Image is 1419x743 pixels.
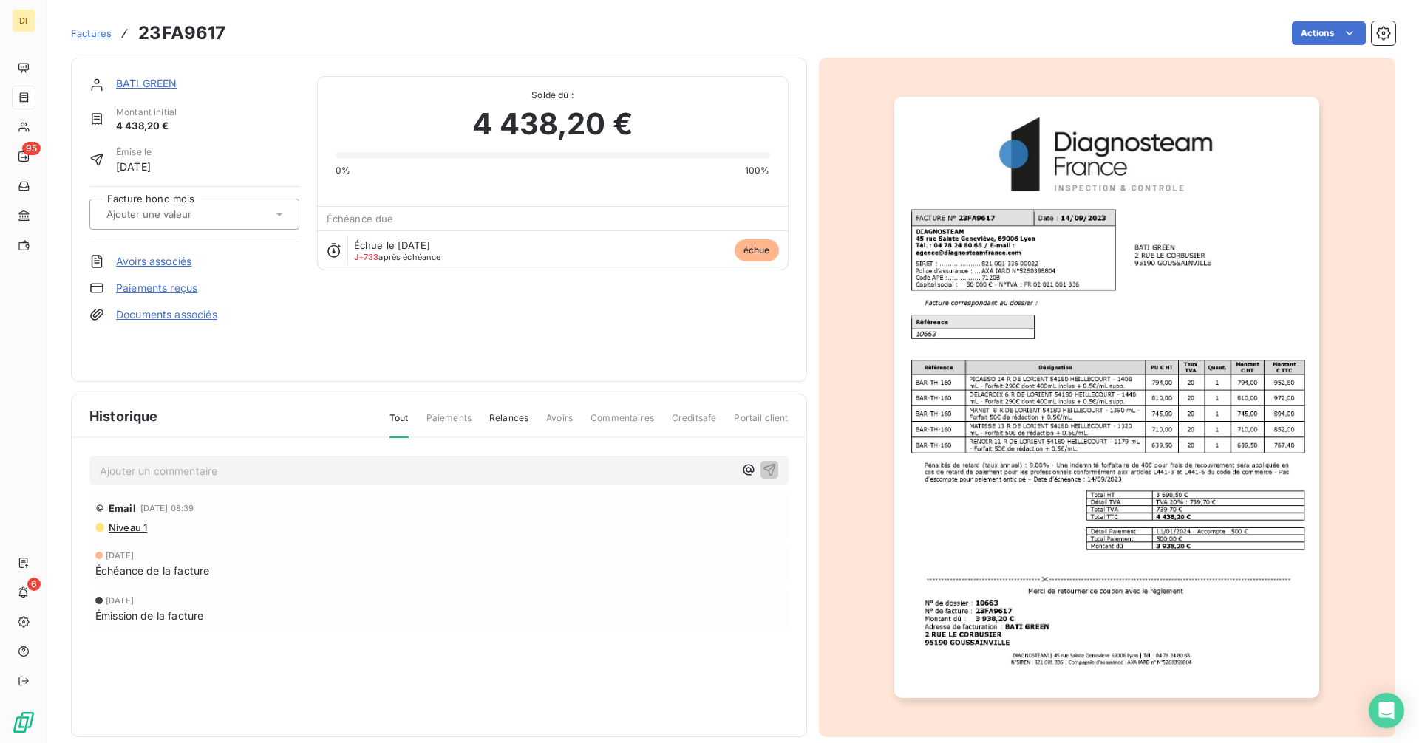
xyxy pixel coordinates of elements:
[734,411,788,436] span: Portail client
[354,239,430,251] span: Échue le [DATE]
[1292,21,1366,45] button: Actions
[106,596,134,605] span: [DATE]
[426,411,472,436] span: Paiements
[22,142,41,155] span: 95
[672,411,717,436] span: Creditsafe
[116,119,177,134] span: 4 438,20 €
[354,252,379,262] span: J+733
[327,213,394,225] span: Échéance due
[116,145,152,159] span: Émise le
[107,521,147,533] span: Niveau 1
[95,608,203,623] span: Émission de la facture
[116,77,177,89] a: BATI GREEN
[12,9,35,32] div: DI
[116,254,191,269] a: Avoirs associés
[336,89,770,102] span: Solde dû :
[894,97,1319,698] img: invoice_thumbnail
[71,26,112,41] a: Factures
[116,307,217,322] a: Documents associés
[116,281,197,295] a: Paiements reçus
[546,411,573,436] span: Avoirs
[106,551,134,560] span: [DATE]
[116,159,152,174] span: [DATE]
[336,164,350,177] span: 0%
[71,27,112,39] span: Factures
[354,253,441,261] span: après échéance
[1369,693,1404,728] div: Open Intercom Messenger
[591,411,654,436] span: Commentaires
[105,208,253,221] input: Ajouter une valeur
[27,578,41,591] span: 6
[12,711,35,734] img: Logo LeanPay
[489,411,528,436] span: Relances
[140,504,194,513] span: [DATE] 08:39
[89,406,158,426] span: Historique
[95,563,209,578] span: Échéance de la facture
[116,106,177,119] span: Montant initial
[138,20,225,47] h3: 23FA9617
[109,502,136,514] span: Email
[745,164,770,177] span: 100%
[472,102,633,146] span: 4 438,20 €
[735,239,779,261] span: échue
[389,411,409,438] span: Tout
